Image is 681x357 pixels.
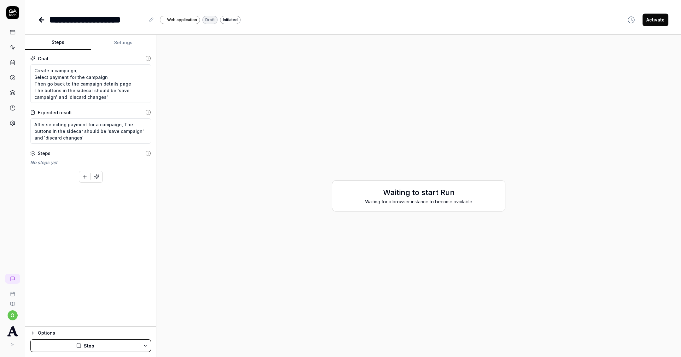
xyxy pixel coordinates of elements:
[91,35,156,50] button: Settings
[7,325,18,337] img: Acast Logo
[38,55,48,62] div: Goal
[38,150,50,157] div: Steps
[38,329,151,337] div: Options
[202,16,218,24] div: Draft
[8,310,18,320] button: o
[339,198,499,205] div: Waiting for a browser instance to become available
[3,320,22,338] button: Acast Logo
[30,339,140,352] button: Stop
[30,329,151,337] button: Options
[3,286,22,296] a: Book a call with us
[167,17,197,23] span: Web application
[3,296,22,306] a: Documentation
[25,35,91,50] button: Steps
[160,15,200,24] a: Web application
[38,109,72,116] div: Expected result
[220,16,241,24] div: Initiated
[30,159,151,166] div: No steps yet
[339,187,499,198] h2: Waiting to start Run
[5,274,20,284] a: New conversation
[624,14,639,26] button: View version history
[643,14,668,26] button: Activate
